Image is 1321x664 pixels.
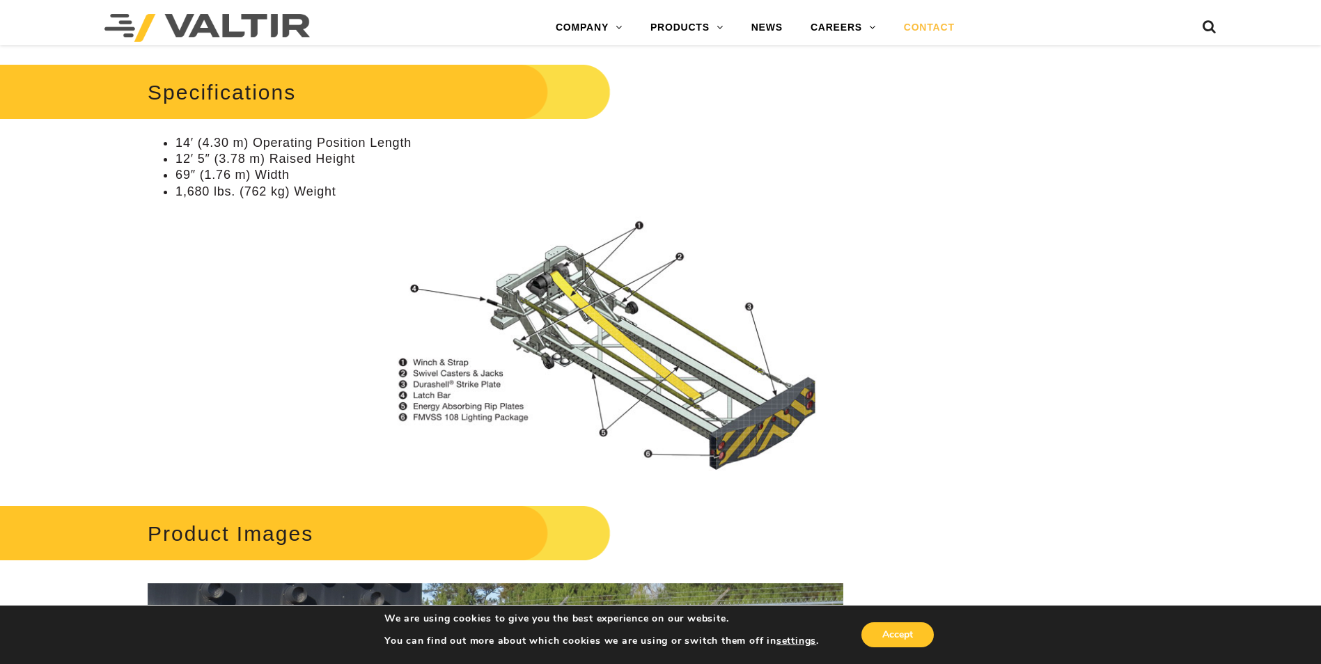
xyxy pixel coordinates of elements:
[384,635,819,647] p: You can find out more about which cookies we are using or switch them off in .
[175,167,843,183] li: 69″ (1.76 m) Width
[175,151,843,167] li: 12′ 5″ (3.78 m) Raised Height
[175,135,843,151] li: 14′ (4.30 m) Operating Position Length
[384,612,819,625] p: We are using cookies to give you the best experience on our website.
[737,14,797,42] a: NEWS
[776,635,816,647] button: settings
[797,14,890,42] a: CAREERS
[104,14,310,42] img: Valtir
[636,14,737,42] a: PRODUCTS
[175,184,843,200] li: 1,680 lbs. (762 kg) Weight
[861,622,934,647] button: Accept
[890,14,969,42] a: CONTACT
[542,14,636,42] a: COMPANY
